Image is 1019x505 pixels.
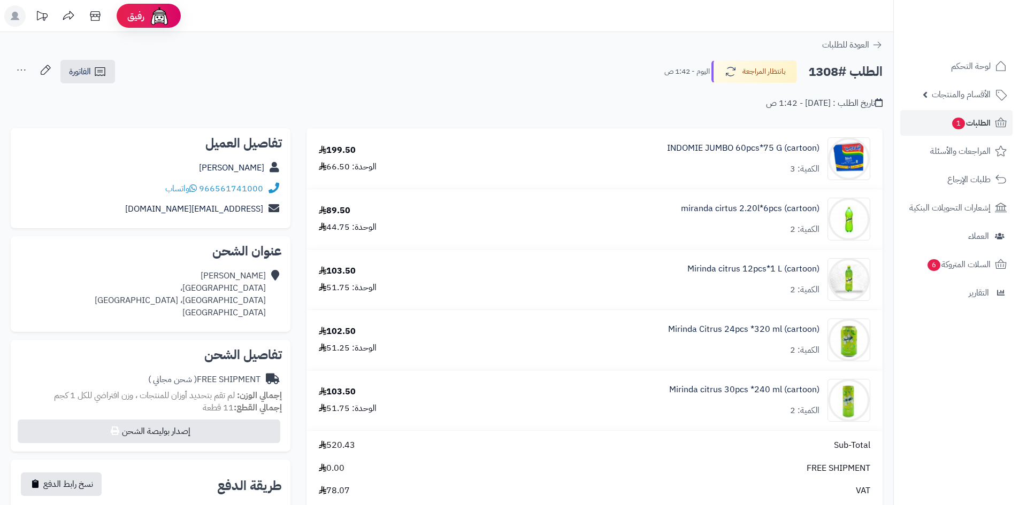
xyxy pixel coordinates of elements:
h2: الطلب #1308 [808,61,883,83]
a: Mirinda Citrus 24pcs *320 ml (cartoon) [668,323,819,336]
div: تاريخ الطلب : [DATE] - 1:42 ص [766,97,883,110]
span: إشعارات التحويلات البنكية [909,200,991,215]
div: FREE SHIPMENT [148,374,261,386]
span: الطلبات [951,115,991,130]
div: الكمية: 3 [790,163,819,175]
span: 520.43 [319,439,355,452]
a: لوحة التحكم [900,53,1013,79]
img: 1747566616-1481083d-48b6-4b0f-b89f-c8f09a39-90x90.jpg [828,379,870,422]
a: الطلبات1 [900,110,1013,136]
button: بانتظار المراجعة [711,60,797,83]
div: 89.50 [319,205,350,217]
a: [PERSON_NAME] [199,161,264,174]
h2: تفاصيل الشحن [19,348,282,361]
span: VAT [856,485,870,497]
a: Mirinda citrus 30pcs *240 ml (cartoon) [669,384,819,396]
span: الأقسام والمنتجات [932,87,991,102]
div: الوحدة: 51.75 [319,402,377,415]
span: Sub-Total [834,439,870,452]
img: 1747283225-Screenshot%202025-05-15%20072245-90x90.jpg [828,137,870,180]
span: التقارير [969,285,989,300]
img: 1747544486-c60db756-6ee7-44b0-a7d4-ec449800-90x90.jpg [828,198,870,240]
strong: إجمالي القطع: [234,401,282,414]
span: الفاتورة [69,65,91,78]
img: 1747566256-XP8G23evkchGmxKUr8YaGb2gsq2hZno4-90x90.jpg [828,258,870,301]
span: المراجعات والأسئلة [930,144,991,159]
span: العودة للطلبات [822,38,869,51]
h2: عنوان الشحن [19,245,282,258]
img: ai-face.png [149,5,170,27]
div: 102.50 [319,325,356,338]
img: 1747566452-bf88d184-d280-4ea7-9331-9e3669ef-90x90.jpg [828,318,870,361]
h2: طريقة الدفع [217,479,282,492]
span: السلات المتروكة [926,257,991,272]
a: تحديثات المنصة [28,5,55,29]
span: نسخ رابط الدفع [43,478,93,491]
div: الوحدة: 44.75 [319,221,377,234]
span: رفيق [127,10,144,22]
button: إصدار بوليصة الشحن [18,419,280,443]
a: العملاء [900,223,1013,249]
div: 103.50 [319,386,356,398]
a: التقارير [900,280,1013,306]
span: ( شحن مجاني ) [148,373,197,386]
a: السلات المتروكة6 [900,252,1013,277]
button: نسخ رابط الدفع [21,472,102,496]
span: طلبات الإرجاع [947,172,991,187]
span: 78.07 [319,485,350,497]
div: الوحدة: 66.50 [319,161,377,173]
strong: إجمالي الوزن: [237,389,282,402]
div: 199.50 [319,144,356,157]
a: Mirinda citrus 12pcs*1 L (cartoon) [687,263,819,275]
a: إشعارات التحويلات البنكية [900,195,1013,221]
div: الكمية: 2 [790,344,819,356]
div: الوحدة: 51.75 [319,282,377,294]
div: الكمية: 2 [790,223,819,236]
span: 0.00 [319,462,344,475]
div: الوحدة: 51.25 [319,342,377,354]
a: miranda cirtus 2.20l*6pcs (cartoon) [681,203,819,215]
a: INDOMIE JUMBO 60pcs*75 G (cartoon) [667,142,819,154]
a: [EMAIL_ADDRESS][DOMAIN_NAME] [125,203,263,215]
a: الفاتورة [60,60,115,83]
span: لم تقم بتحديد أوزان للمنتجات ، وزن افتراضي للكل 1 كجم [54,389,235,402]
small: 11 قطعة [203,401,282,414]
span: 6 [928,259,940,271]
a: المراجعات والأسئلة [900,138,1013,164]
div: الكمية: 2 [790,284,819,296]
small: اليوم - 1:42 ص [664,66,710,77]
a: 966561741000 [199,182,263,195]
span: العملاء [968,229,989,244]
a: العودة للطلبات [822,38,883,51]
h2: تفاصيل العميل [19,137,282,150]
a: طلبات الإرجاع [900,167,1013,192]
div: [PERSON_NAME] [GEOGRAPHIC_DATA]، [GEOGRAPHIC_DATA]، [GEOGRAPHIC_DATA] [GEOGRAPHIC_DATA] [95,270,266,318]
span: FREE SHIPMENT [807,462,870,475]
div: 103.50 [319,265,356,277]
span: 1 [952,118,965,129]
span: لوحة التحكم [951,59,991,74]
a: واتساب [165,182,197,195]
div: الكمية: 2 [790,405,819,417]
